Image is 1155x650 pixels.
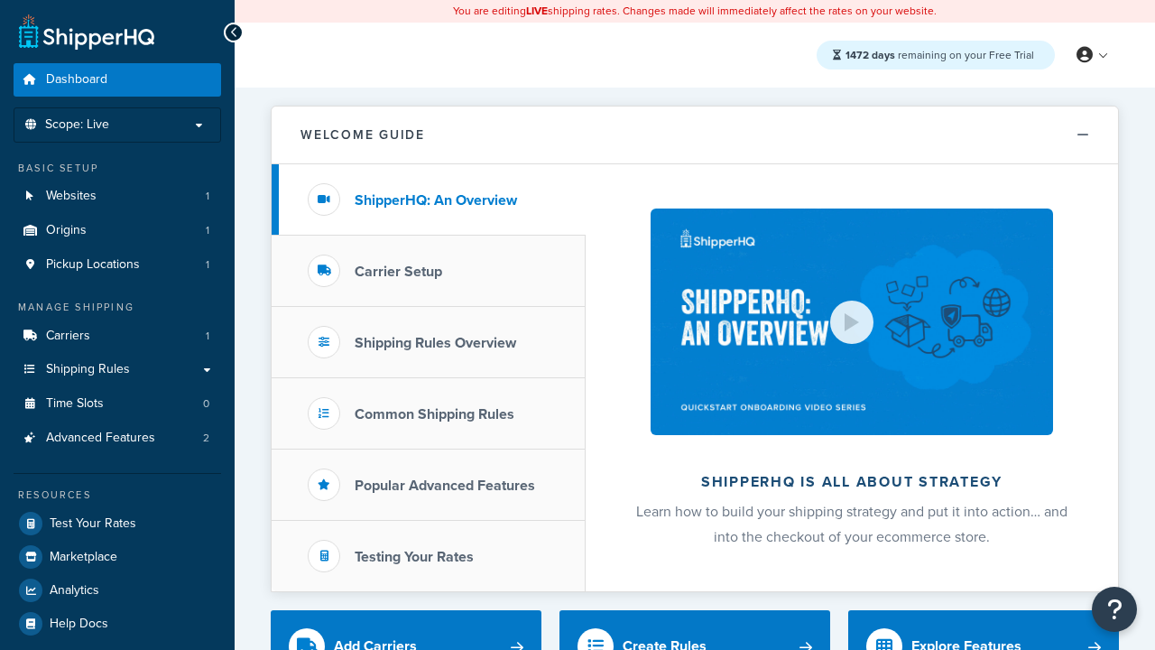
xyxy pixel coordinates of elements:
[14,574,221,607] a: Analytics
[46,223,87,238] span: Origins
[46,431,155,446] span: Advanced Features
[46,189,97,204] span: Websites
[203,431,209,446] span: 2
[50,617,108,632] span: Help Docs
[355,264,442,280] h3: Carrier Setup
[300,128,425,142] h2: Welcome Guide
[651,209,1053,435] img: ShipperHQ is all about strategy
[14,180,221,213] li: Websites
[355,192,517,209] h3: ShipperHQ: An Overview
[206,257,209,273] span: 1
[46,72,107,88] span: Dashboard
[14,507,221,540] a: Test Your Rates
[46,329,90,344] span: Carriers
[14,161,221,176] div: Basic Setup
[355,335,516,351] h3: Shipping Rules Overview
[46,362,130,377] span: Shipping Rules
[355,406,514,422] h3: Common Shipping Rules
[14,608,221,640] a: Help Docs
[14,63,221,97] a: Dashboard
[355,549,474,565] h3: Testing Your Rates
[14,487,221,503] div: Resources
[845,47,895,63] strong: 1472 days
[14,387,221,421] a: Time Slots0
[14,214,221,247] a: Origins1
[14,300,221,315] div: Manage Shipping
[14,180,221,213] a: Websites1
[14,248,221,282] a: Pickup Locations1
[14,422,221,455] li: Advanced Features
[14,320,221,353] li: Carriers
[50,550,117,565] span: Marketplace
[272,107,1118,164] button: Welcome Guide
[526,3,548,19] b: LIVE
[206,223,209,238] span: 1
[14,248,221,282] li: Pickup Locations
[45,117,109,133] span: Scope: Live
[14,422,221,455] a: Advanced Features2
[50,583,99,599] span: Analytics
[14,353,221,386] a: Shipping Rules
[50,516,136,532] span: Test Your Rates
[845,47,1034,63] span: remaining on your Free Trial
[203,396,209,412] span: 0
[14,387,221,421] li: Time Slots
[14,214,221,247] li: Origins
[1092,587,1137,632] button: Open Resource Center
[355,478,535,494] h3: Popular Advanced Features
[636,501,1067,547] span: Learn how to build your shipping strategy and put it into action… and into the checkout of your e...
[46,396,104,412] span: Time Slots
[14,541,221,573] a: Marketplace
[206,189,209,204] span: 1
[206,329,209,344] span: 1
[633,474,1070,490] h2: ShipperHQ is all about strategy
[14,320,221,353] a: Carriers1
[46,257,140,273] span: Pickup Locations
